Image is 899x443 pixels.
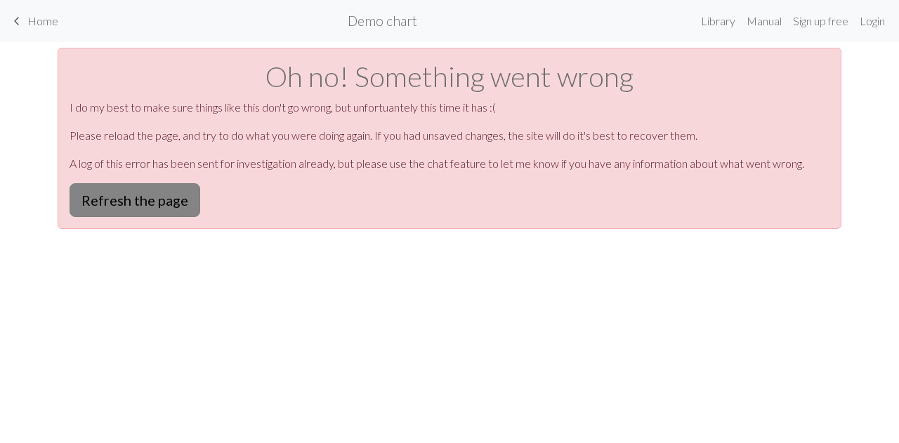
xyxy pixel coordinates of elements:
h1: Oh no! Something went wrong [70,60,829,93]
a: Library [695,7,741,35]
span: keyboard_arrow_left [8,11,25,31]
span: Home [27,14,58,27]
a: Login [854,7,891,35]
a: Sign up free [787,7,854,35]
p: Please reload the page, and try to do what you were doing again. If you had unsaved changes, the ... [70,127,829,144]
a: Manual [741,7,787,35]
p: I do my best to make sure things like this don't go wrong, but unfortuantely this time it has :( [70,99,829,116]
button: Refresh the page [70,183,200,217]
a: Home [8,9,58,33]
h2: Demo chart [348,13,417,29]
p: A log of this error has been sent for investigation already, but please use the chat feature to l... [70,155,829,172]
